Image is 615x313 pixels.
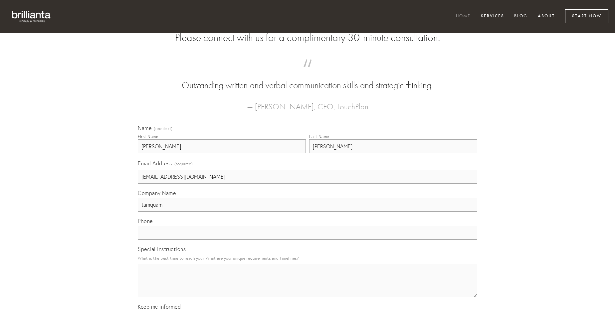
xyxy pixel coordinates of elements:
[565,9,608,23] a: Start Now
[138,125,151,131] span: Name
[138,218,153,224] span: Phone
[477,11,509,22] a: Services
[148,66,467,92] blockquote: Outstanding written and verbal communication skills and strategic thinking.
[138,303,181,310] span: Keep me informed
[154,127,172,131] span: (required)
[452,11,475,22] a: Home
[138,246,186,252] span: Special Instructions
[309,134,329,139] div: Last Name
[533,11,559,22] a: About
[174,159,193,168] span: (required)
[138,31,477,44] h2: Please connect with us for a complimentary 30-minute consultation.
[138,160,172,167] span: Email Address
[7,7,57,26] img: brillianta - research, strategy, marketing
[148,92,467,113] figcaption: — [PERSON_NAME], CEO, TouchPlan
[138,254,477,263] p: What is the best time to reach you? What are your unique requirements and timelines?
[148,66,467,79] span: “
[138,190,176,196] span: Company Name
[138,134,158,139] div: First Name
[510,11,532,22] a: Blog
